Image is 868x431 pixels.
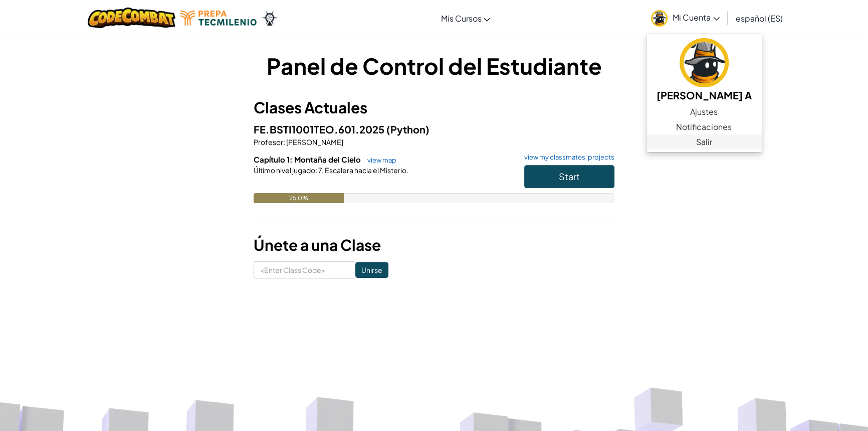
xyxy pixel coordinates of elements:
[646,134,762,150] a: Salir
[524,165,614,188] button: Start
[436,5,495,32] a: Mis Cursos
[673,12,720,23] span: Mi Cuenta
[180,11,257,26] img: Tecmilenio logo
[646,104,762,119] a: Ajustes
[441,13,481,24] span: Mis Cursos
[646,119,762,134] a: Notificaciones
[519,154,614,161] a: view my classmates' projects
[386,123,429,135] span: (Python)
[680,38,729,87] img: avatar
[646,2,725,34] a: Mi Cuenta
[355,262,388,278] input: Unirse
[559,171,580,182] span: Start
[285,137,343,147] span: [PERSON_NAME]
[254,193,344,203] div: 25.0%
[254,137,283,147] span: Profesor
[646,37,762,104] a: [PERSON_NAME] A
[254,50,614,81] h1: Panel de Control del Estudiante
[254,234,614,256] h3: Únete a una Clase
[262,11,278,26] img: Ozaria
[736,13,783,24] span: español (ES)
[324,166,408,175] span: Escalera hacia el Misterio.
[315,166,317,175] span: :
[254,123,386,135] span: FE.BSTI1001TEO.601.2025
[317,166,324,175] span: 7.
[731,5,788,32] a: español (ES)
[657,87,752,103] h5: [PERSON_NAME] A
[254,166,315,175] span: Último nivel jugado
[283,137,285,147] span: :
[254,155,362,164] span: Capítulo 1: Montaña del Cielo
[362,156,396,164] a: view map
[88,8,175,28] img: CodeCombat logo
[254,261,355,278] input: <Enter Class Code>
[254,96,614,119] h3: Clases Actuales
[676,121,732,133] span: Notificaciones
[651,10,668,27] img: avatar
